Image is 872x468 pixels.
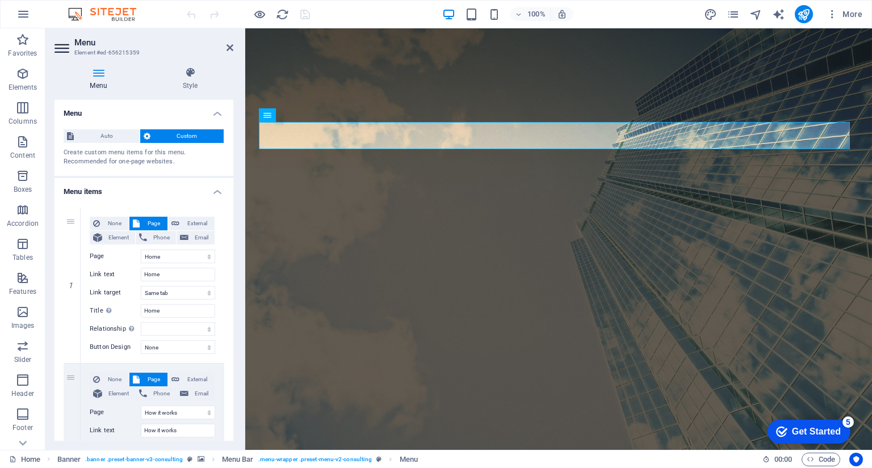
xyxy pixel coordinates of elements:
button: Click here to leave preview mode and continue editing [253,7,266,21]
h4: Style [147,67,233,91]
span: External [183,373,211,386]
button: Page [129,373,167,386]
input: Link text... [141,424,215,437]
span: External [183,217,211,230]
h4: Menu items [54,178,233,199]
span: Email [192,231,211,244]
i: Design (Ctrl+Alt+Y) [704,8,717,21]
h2: Menu [74,37,233,48]
span: Custom [154,129,221,143]
h6: 100% [527,7,546,21]
i: Pages (Ctrl+Alt+S) [727,8,740,21]
i: This element is a customizable preset [187,456,192,462]
button: Element [90,387,135,400]
a: Click to cancel selection. Double-click to open Pages [9,453,40,466]
button: Phone [136,387,176,400]
h3: Element #ed-656215359 [74,48,211,58]
p: Slider [14,355,32,364]
p: Tables [12,253,33,262]
span: None [103,373,125,386]
span: Phone [150,231,173,244]
button: Usercentrics [849,453,863,466]
button: Element [90,231,135,244]
button: design [704,7,718,21]
span: Page [143,217,164,230]
i: Navigator [749,8,762,21]
span: Code [807,453,835,466]
img: Editor Logo [65,7,150,21]
span: Click to select. Double-click to edit [400,453,418,466]
p: Elements [9,83,37,92]
h4: Menu [54,100,233,120]
p: Content [10,151,35,160]
button: 100% [510,7,551,21]
span: Element [106,231,132,244]
label: Link text [90,424,141,437]
button: Phone [136,231,176,244]
div: Get Started [33,12,82,23]
i: This element contains a background [198,456,204,462]
h6: Session time [762,453,793,466]
button: External [168,217,215,230]
input: Link text... [141,268,215,281]
div: Get Started 5 items remaining, 0% complete [9,6,92,29]
button: publish [795,5,813,23]
div: Create custom menu items for this menu. Recommended for one-page websites. [64,148,224,167]
button: Custom [140,129,224,143]
button: None [90,373,129,386]
span: None [103,217,125,230]
span: Click to select. Double-click to edit [57,453,81,466]
p: Header [11,389,34,398]
label: Link text [90,268,141,281]
span: Auto [77,129,136,143]
label: Page [90,406,141,419]
span: : [782,455,784,463]
button: navigator [749,7,763,21]
span: . menu-wrapper .preset-menu-v2-consulting [258,453,372,466]
p: Features [9,287,36,296]
p: Favorites [8,49,37,58]
i: On resize automatically adjust zoom level to fit chosen device. [557,9,567,19]
button: text_generator [772,7,786,21]
span: 00 00 [774,453,792,466]
i: AI Writer [772,8,785,21]
p: Accordion [7,219,39,228]
button: Page [129,217,167,230]
label: Title [90,304,141,318]
button: pages [727,7,740,21]
em: 1 [62,281,79,290]
span: Click to select. Double-click to edit [222,453,254,466]
label: Button Design [90,340,141,354]
button: Code [802,453,840,466]
p: Images [11,321,35,330]
button: None [90,217,129,230]
i: This element is a customizable preset [376,456,381,462]
span: More [827,9,862,20]
label: Relationship [90,322,141,336]
input: Title [141,304,215,318]
label: Link target [90,286,141,300]
button: More [822,5,867,23]
p: Footer [12,423,33,432]
span: Email [192,387,211,400]
i: Reload page [276,8,289,21]
button: External [168,373,215,386]
span: Page [143,373,164,386]
p: Columns [9,117,37,126]
h4: Menu [54,67,147,91]
button: Email [177,231,215,244]
i: Publish [797,8,810,21]
p: Boxes [14,185,32,194]
button: Email [177,387,215,400]
span: . banner .preset-banner-v3-consulting [85,453,183,466]
button: Auto [64,129,140,143]
label: Page [90,250,141,263]
div: 5 [84,2,95,14]
button: reload [275,7,289,21]
span: Phone [150,387,173,400]
span: Element [106,387,132,400]
nav: breadcrumb [57,453,418,466]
